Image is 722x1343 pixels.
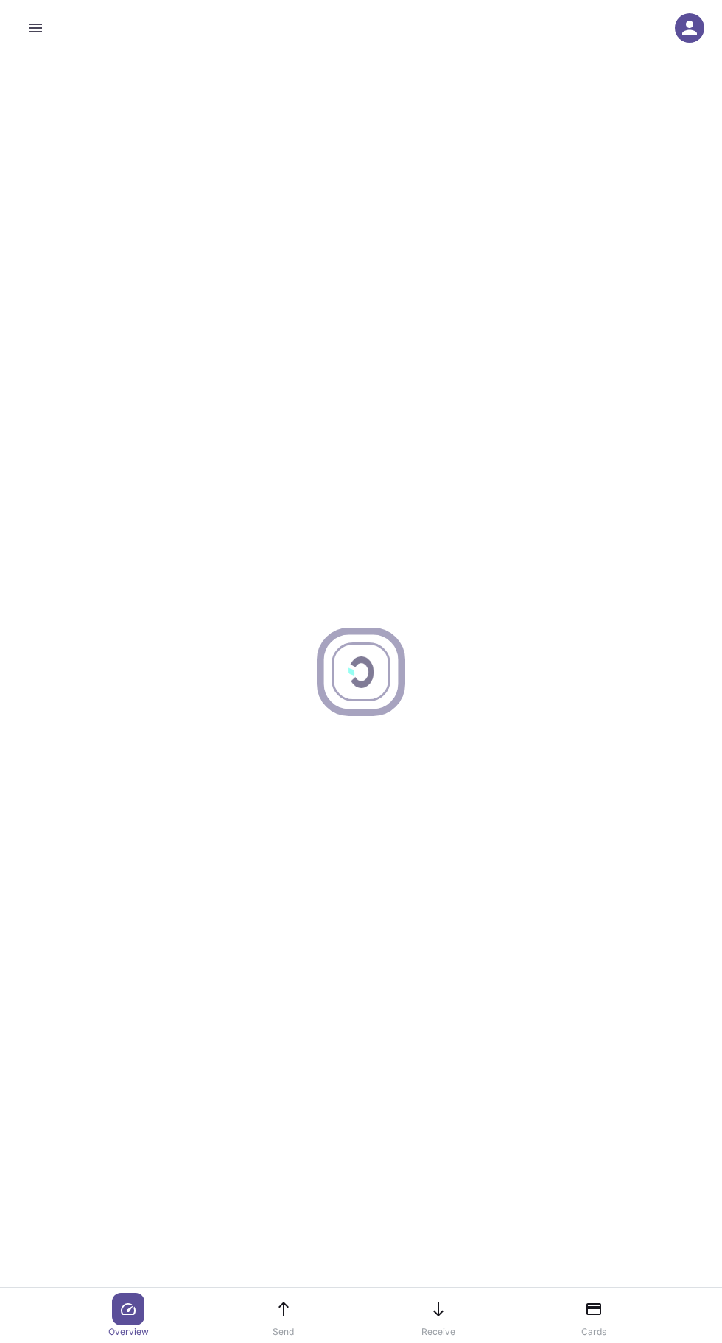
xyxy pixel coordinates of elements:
p: Cards [581,1325,606,1339]
p: Overview [108,1325,149,1339]
a: Send [257,1293,310,1339]
p: Send [273,1325,294,1339]
a: Overview [102,1293,155,1339]
a: Cards [567,1293,620,1339]
p: Receive [421,1325,455,1339]
a: Receive [412,1293,465,1339]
